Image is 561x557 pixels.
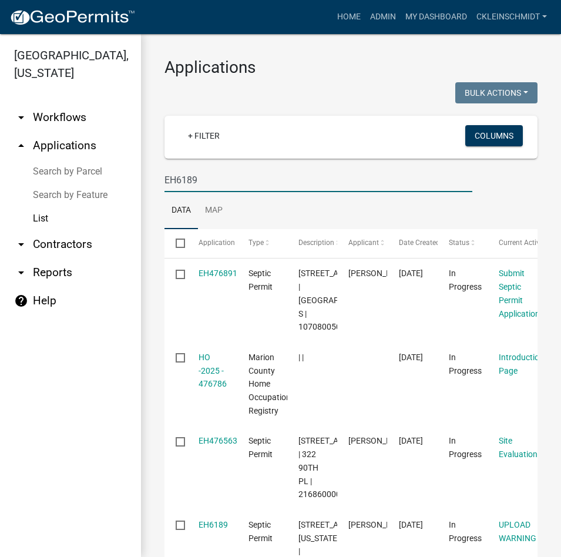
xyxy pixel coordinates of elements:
a: EH476891 [199,269,237,278]
a: EH6189 [199,520,228,529]
span: Applicant [348,239,379,247]
h3: Applications [164,58,538,78]
span: 09/10/2025 [399,353,423,362]
datatable-header-cell: Type [237,229,287,257]
button: Columns [465,125,523,146]
span: JERRY UITERMARKT [348,520,411,529]
span: Septic Permit [248,520,273,543]
a: Data [164,192,198,230]
a: My Dashboard [401,6,472,28]
datatable-header-cell: Description [287,229,337,257]
span: Type [248,239,264,247]
datatable-header-cell: Current Activity [488,229,538,257]
a: Site Evaluation: [499,436,539,459]
button: Bulk Actions [455,82,538,103]
i: arrow_drop_up [14,139,28,153]
datatable-header-cell: Date Created [387,229,437,257]
span: In Progress [449,520,482,543]
span: 09/10/2025 [399,436,423,445]
i: arrow_drop_down [14,266,28,280]
span: 322 902th PL, MONROE, IA 50170 | 322 90TH PL | 2168600000 [298,436,371,499]
a: ckleinschmidt [472,6,552,28]
span: Application Number [199,239,263,247]
span: 09/10/2025 [399,520,423,529]
datatable-header-cell: Status [438,229,488,257]
span: JEFFREY LAUBACH [348,269,411,278]
datatable-header-cell: Application Number [187,229,237,257]
a: + Filter [179,125,229,146]
span: Septic Permit [248,436,273,459]
a: UPLOAD WARNING [499,520,536,543]
a: HO -2025 - 476786 [199,353,227,389]
span: Septic Permit [248,269,273,291]
a: Home [332,6,365,28]
span: Description [298,239,334,247]
span: 1600 S Lincoln Street, Knoxville, IA | 1600 LINCOLN S | 1070800500 [298,269,378,331]
span: In Progress [449,269,482,291]
span: Marion County Home Occupation Registry [248,353,291,415]
input: Search for applications [164,168,472,192]
datatable-header-cell: Select [164,229,187,257]
a: Submit Septic Permit Application [499,269,540,318]
i: help [14,294,28,308]
a: EH476563 [199,436,237,445]
span: In Progress [449,353,482,375]
span: In Progress [449,436,482,459]
i: arrow_drop_down [14,237,28,251]
span: Status [449,239,469,247]
span: Todd [348,436,411,445]
span: Current Activity [499,239,547,247]
span: | | [298,353,304,362]
datatable-header-cell: Applicant [337,229,387,257]
a: Map [198,192,230,230]
a: Admin [365,6,401,28]
span: 09/11/2025 [399,269,423,278]
a: Introduction Page [499,353,544,375]
i: arrow_drop_down [14,110,28,125]
span: Date Created [399,239,440,247]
